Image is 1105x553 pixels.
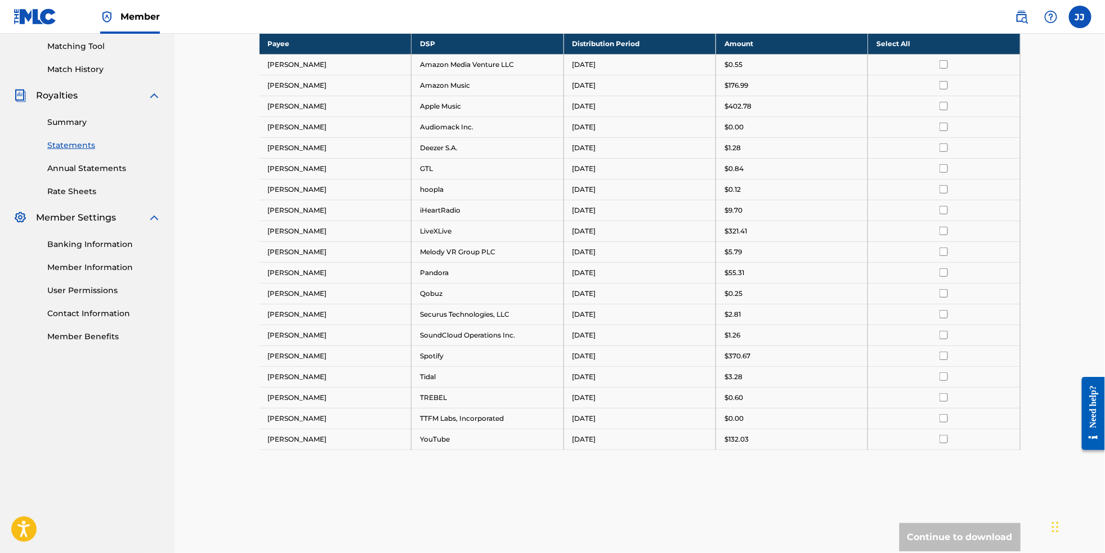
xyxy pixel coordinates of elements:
[724,80,748,91] p: $176.99
[260,325,411,345] td: [PERSON_NAME]
[411,75,563,96] td: Amazon Music
[47,140,161,151] a: Statements
[411,116,563,137] td: Audiomack Inc.
[563,75,715,96] td: [DATE]
[868,33,1020,54] th: Select All
[260,54,411,75] td: [PERSON_NAME]
[724,434,749,444] p: $132.03
[260,221,411,241] td: [PERSON_NAME]
[411,345,563,366] td: Spotify
[411,283,563,304] td: Qobuz
[100,10,114,24] img: Top Rightsholder
[260,408,411,429] td: [PERSON_NAME]
[260,366,411,387] td: [PERSON_NAME]
[724,351,750,361] p: $370.67
[411,262,563,283] td: Pandora
[724,205,742,215] p: $9.70
[411,304,563,325] td: Securus Technologies, LLC
[1049,499,1105,553] iframe: Chat Widget
[411,221,563,241] td: LiveXLive
[563,387,715,408] td: [DATE]
[47,262,161,273] a: Member Information
[563,179,715,200] td: [DATE]
[411,179,563,200] td: hoopla
[47,116,161,128] a: Summary
[724,164,744,174] p: $0.84
[411,325,563,345] td: SoundCloud Operations Inc.
[36,211,116,224] span: Member Settings
[260,137,411,158] td: [PERSON_NAME]
[715,33,867,54] th: Amount
[563,158,715,179] td: [DATE]
[563,96,715,116] td: [DATE]
[724,60,742,70] p: $0.55
[260,262,411,283] td: [PERSON_NAME]
[260,158,411,179] td: [PERSON_NAME]
[260,75,411,96] td: [PERSON_NAME]
[411,429,563,449] td: YouTube
[260,304,411,325] td: [PERSON_NAME]
[411,137,563,158] td: Deezer S.A.
[411,54,563,75] td: Amazon Media Venture LLC
[260,116,411,137] td: [PERSON_NAME]
[563,283,715,304] td: [DATE]
[411,200,563,221] td: iHeartRadio
[724,330,740,340] p: $1.26
[563,304,715,325] td: [DATE]
[563,429,715,449] td: [DATE]
[724,309,741,320] p: $2.81
[1010,6,1033,28] a: Public Search
[47,186,161,197] a: Rate Sheets
[411,96,563,116] td: Apple Music
[724,413,744,424] p: $0.00
[1074,367,1105,461] iframe: Resource Center
[724,226,747,236] p: $321.41
[260,200,411,221] td: [PERSON_NAME]
[47,331,161,343] a: Member Benefits
[563,408,715,429] td: [DATE]
[724,101,751,111] p: $402.78
[260,283,411,304] td: [PERSON_NAME]
[147,211,161,224] img: expand
[563,116,715,137] td: [DATE]
[1040,6,1062,28] div: Help
[47,64,161,75] a: Match History
[724,185,741,195] p: $0.12
[1015,10,1028,24] img: search
[724,372,742,382] p: $3.28
[724,268,744,278] p: $55.31
[411,408,563,429] td: TTFM Labs, Incorporated
[1069,6,1091,28] div: User Menu
[411,387,563,408] td: TREBEL
[411,33,563,54] th: DSP
[260,429,411,449] td: [PERSON_NAME]
[563,241,715,262] td: [DATE]
[724,247,742,257] p: $5.79
[120,10,160,23] span: Member
[724,143,741,153] p: $1.28
[563,325,715,345] td: [DATE]
[563,366,715,387] td: [DATE]
[14,89,27,102] img: Royalties
[1044,10,1058,24] img: help
[47,308,161,320] a: Contact Information
[563,221,715,241] td: [DATE]
[411,158,563,179] td: GTL
[260,33,411,54] th: Payee
[724,289,742,299] p: $0.25
[14,211,27,224] img: Member Settings
[14,8,57,25] img: MLC Logo
[47,285,161,296] a: User Permissions
[260,96,411,116] td: [PERSON_NAME]
[147,89,161,102] img: expand
[563,54,715,75] td: [DATE]
[563,137,715,158] td: [DATE]
[563,33,715,54] th: Distribution Period
[724,393,743,403] p: $0.60
[47,163,161,174] a: Annual Statements
[724,122,744,132] p: $0.00
[260,387,411,408] td: [PERSON_NAME]
[1052,510,1059,544] div: Drag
